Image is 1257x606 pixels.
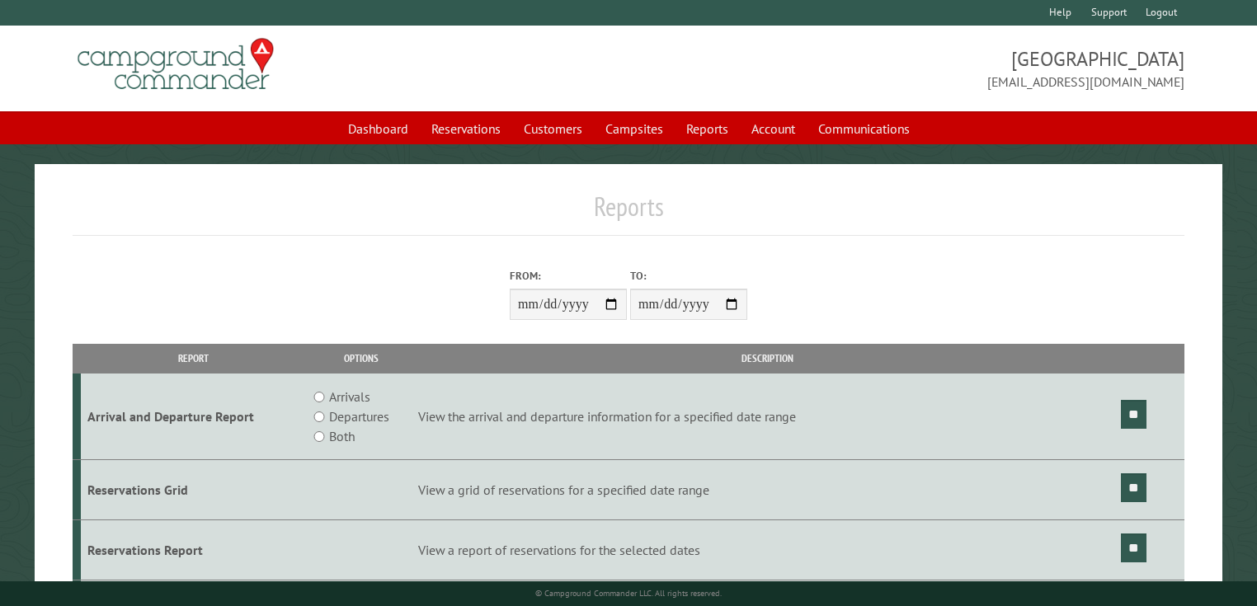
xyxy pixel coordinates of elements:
a: Reservations [421,113,511,144]
td: Reservations Grid [81,460,307,520]
td: Arrival and Departure Report [81,373,307,460]
a: Dashboard [338,113,418,144]
img: Campground Commander [73,32,279,96]
label: From: [510,268,627,284]
label: Both [329,426,355,446]
td: View a report of reservations for the selected dates [416,519,1118,580]
td: Reservations Report [81,519,307,580]
th: Description [416,344,1118,373]
th: Options [307,344,417,373]
h1: Reports [73,190,1185,236]
td: View the arrival and departure information for a specified date range [416,373,1118,460]
a: Reports [676,113,738,144]
label: Arrivals [329,387,370,406]
span: [GEOGRAPHIC_DATA] [EMAIL_ADDRESS][DOMAIN_NAME] [628,45,1184,92]
a: Campsites [596,113,673,144]
label: To: [630,268,747,284]
th: Report [81,344,307,373]
a: Account [741,113,805,144]
a: Customers [514,113,592,144]
small: © Campground Commander LLC. All rights reserved. [535,588,722,599]
td: View a grid of reservations for a specified date range [416,460,1118,520]
a: Communications [808,113,920,144]
label: Departures [329,406,389,426]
